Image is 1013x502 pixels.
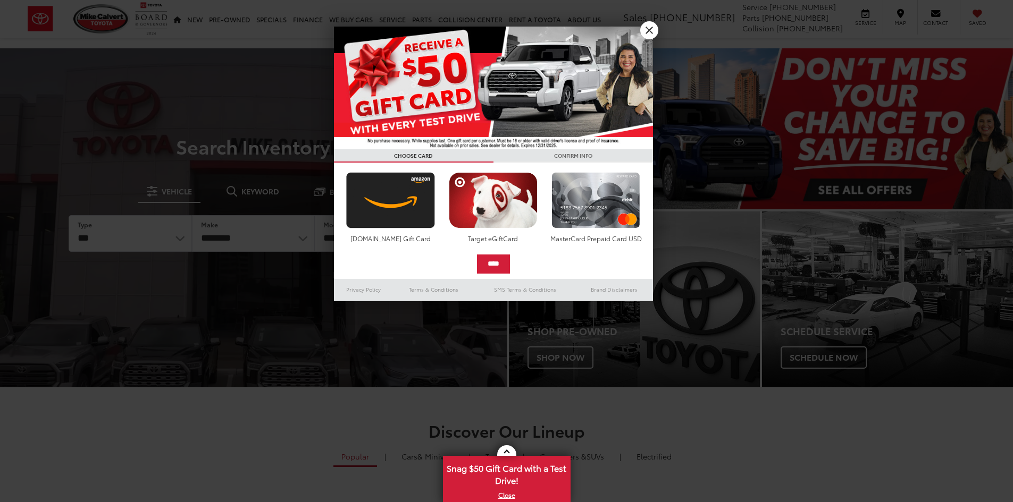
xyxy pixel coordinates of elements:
[393,283,474,296] a: Terms & Conditions
[549,234,643,243] div: MasterCard Prepaid Card USD
[475,283,575,296] a: SMS Terms & Conditions
[344,172,438,228] img: amazoncard.png
[575,283,653,296] a: Brand Disclaimers
[493,149,653,163] h3: CONFIRM INFO
[446,234,540,243] div: Target eGiftCard
[446,172,540,228] img: targetcard.png
[334,27,653,149] img: 55838_top_625864.jpg
[334,149,493,163] h3: CHOOSE CARD
[549,172,643,228] img: mastercard.png
[334,283,394,296] a: Privacy Policy
[344,234,438,243] div: [DOMAIN_NAME] Gift Card
[444,457,570,489] span: Snag $50 Gift Card with a Test Drive!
